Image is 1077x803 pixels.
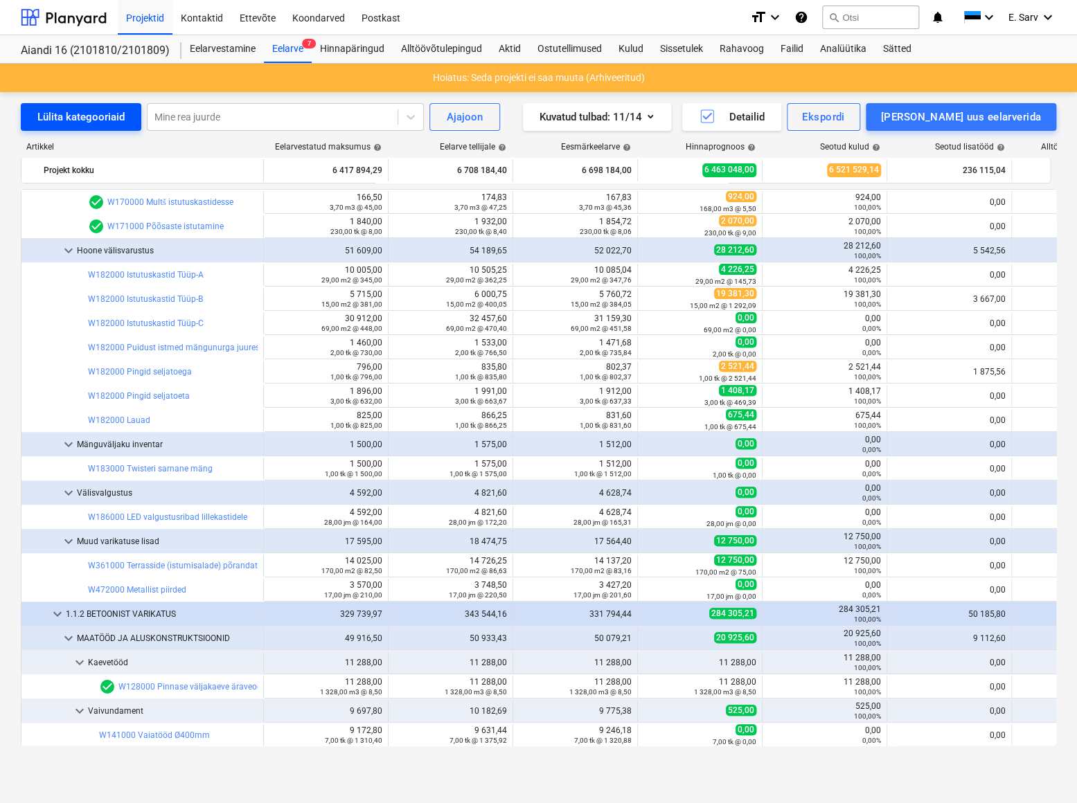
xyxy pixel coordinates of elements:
[893,585,1006,595] div: 0,00
[573,591,632,599] small: 17,00 jm @ 201,60
[330,349,382,357] small: 2,00 tk @ 730,00
[77,240,258,262] div: Hoone välisvarustus
[862,446,881,453] small: 0,00%
[893,270,1006,280] div: 0,00
[719,385,756,396] span: 1 408,17
[768,459,881,478] div: 0,00
[711,35,772,63] div: Rahavoog
[580,422,632,429] small: 1,00 tk @ 831,60
[455,373,507,381] small: 1,00 tk @ 835,80
[519,440,632,449] div: 1 512,00
[88,585,186,595] a: W472000 Metallist piirded
[893,197,1006,207] div: 0,00
[71,703,88,719] span: keyboard_arrow_down
[745,143,756,152] span: help
[736,312,756,323] span: 0,00
[719,215,756,226] span: 2 070,00
[794,9,808,26] i: Abikeskus
[768,192,881,212] div: 924,00
[750,9,767,26] i: format_size
[433,71,645,85] p: Hoiatus: Seda projekti ei saa muuta (Arhiveeritud)
[768,556,881,575] div: 12 750,00
[44,159,258,181] div: Projekt kokku
[768,653,881,672] div: 11 288,00
[394,609,507,619] div: 343 544,16
[269,556,382,575] div: 14 025,00
[768,604,881,624] div: 284 305,21
[736,506,756,517] span: 0,00
[828,12,839,23] span: search
[768,483,881,503] div: 0,00
[820,142,880,152] div: Seotud kulud
[574,470,632,478] small: 1,00 tk @ 1 512,00
[768,241,881,260] div: 28 212,60
[787,103,860,131] button: Ekspordi
[519,314,632,333] div: 31 159,30
[699,108,765,126] div: Detailid
[714,535,756,546] span: 12 750,00
[862,470,881,478] small: 0,00%
[269,159,382,181] div: 6 417 894,29
[719,264,756,275] span: 4 226,25
[704,399,756,406] small: 3,00 tk @ 469,39
[981,9,997,26] i: keyboard_arrow_down
[695,278,756,285] small: 29,00 m2 @ 145,73
[893,318,1006,328] div: 0,00
[60,242,77,259] span: keyboard_arrow_down
[449,518,507,526] small: 28,00 jm @ 172,20
[854,422,881,429] small: 100,00%
[269,192,382,212] div: 166,50
[767,9,783,26] i: keyboard_arrow_down
[269,314,382,333] div: 30 912,00
[893,246,1006,255] div: 5 542,56
[394,459,507,478] div: 1 575,00
[580,349,632,357] small: 2,00 tk @ 735,84
[519,459,632,478] div: 1 512,00
[107,197,233,207] a: W170000 Multš istutuskastidesse
[519,536,632,546] div: 17 564,40
[854,567,881,575] small: 100,00%
[269,609,382,619] div: 329 739,97
[394,488,507,498] div: 4 821,60
[312,35,393,63] a: Hinnapäringud
[854,276,881,284] small: 100,00%
[726,409,756,420] span: 675,44
[455,422,507,429] small: 1,00 tk @ 866,25
[21,103,141,131] button: Lülita kategooriaid
[495,143,506,152] span: help
[394,246,507,255] div: 54 189,65
[881,108,1041,126] div: [PERSON_NAME] uus eelarverida
[21,44,165,58] div: Aiandi 16 (2101810/2101809)
[893,415,1006,425] div: 0,00
[394,314,507,333] div: 32 457,60
[862,591,881,599] small: 0,00%
[107,222,224,231] a: W171000 Põõsaste istutamine
[77,482,258,504] div: Välisvalgustus
[321,567,382,575] small: 170,00 m2 @ 82,50
[893,440,1006,449] div: 0,00
[519,265,632,285] div: 10 085,04
[652,35,711,63] a: Sissetulek
[181,35,264,63] div: Eelarvestamine
[893,391,1006,401] div: 0,00
[706,593,756,600] small: 17,00 jm @ 0,00
[736,579,756,590] span: 0,00
[529,35,610,63] div: Ostutellimused
[714,244,756,255] span: 28 212,60
[446,325,507,332] small: 69,00 m2 @ 470,40
[21,142,263,152] div: Artikkel
[447,108,483,126] div: Ajajoon
[519,246,632,255] div: 52 022,70
[519,580,632,599] div: 3 427,20
[99,730,210,740] a: W141000 Vaiatööd Ø400mm
[394,386,507,406] div: 1 991,00
[490,35,529,63] a: Aktid
[768,435,881,454] div: 0,00
[394,580,507,599] div: 3 748,50
[768,580,881,599] div: 0,00
[768,532,881,551] div: 12 750,00
[862,325,881,332] small: 0,00%
[371,143,382,152] span: help
[699,375,756,382] small: 1,00 tk @ 2 521,44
